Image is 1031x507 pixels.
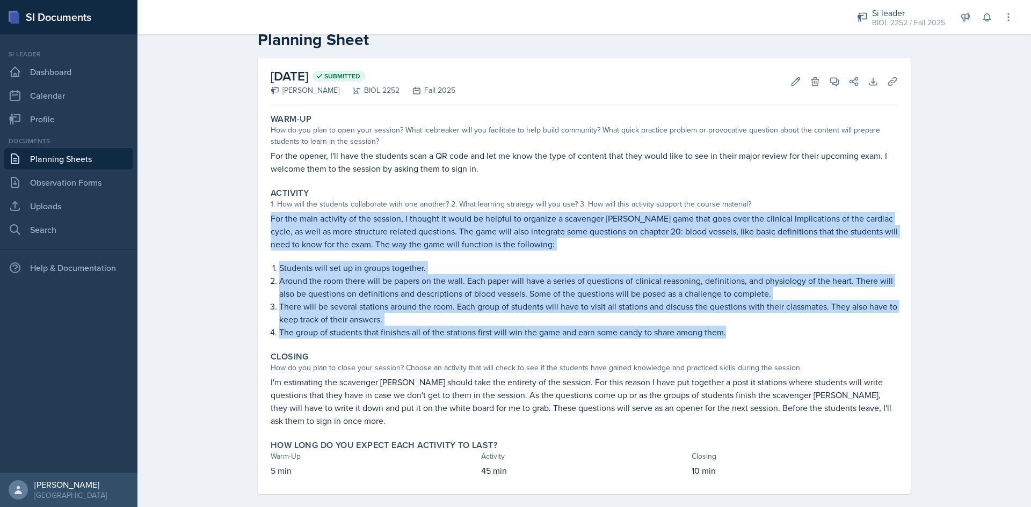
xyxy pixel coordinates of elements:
p: 10 min [692,464,898,477]
p: Students will set up in groups together. [279,261,898,274]
label: How long do you expect each activity to last? [271,440,497,451]
div: Fall 2025 [400,85,455,96]
p: For the opener, I'll have the students scan a QR code and let me know the type of content that th... [271,149,898,175]
label: Activity [271,188,309,199]
p: The group of students that finishes all of the stations first will win the game and earn some can... [279,326,898,339]
div: [PERSON_NAME] [271,85,339,96]
a: Profile [4,108,133,130]
p: For the main activity of the session, I thought it would be helpful to organize a scavenger [PERS... [271,212,898,251]
div: Si leader [4,49,133,59]
div: BIOL 2252 / Fall 2025 [872,17,945,28]
div: Help & Documentation [4,257,133,278]
p: 45 min [481,464,687,477]
a: Calendar [4,85,133,106]
div: How do you plan to open your session? What icebreaker will you facilitate to help build community... [271,124,898,147]
label: Warm-Up [271,114,312,124]
span: Submitted [324,72,360,80]
h2: Planning Sheet [258,30,911,49]
div: Activity [481,451,687,462]
a: Uploads [4,195,133,217]
div: Warm-Up [271,451,477,462]
div: How do you plan to close your session? Choose an activity that will check to see if the students ... [271,362,898,373]
label: Closing [271,351,309,362]
a: Dashboard [4,61,133,83]
p: I'm estimating the scavenger [PERSON_NAME] should take the entirety of the session. For this reas... [271,376,898,427]
div: [GEOGRAPHIC_DATA] [34,490,107,501]
div: 1. How will the students collaborate with one another? 2. What learning strategy will you use? 3.... [271,199,898,210]
p: Around the room there will be papers on the wall. Each paper will have a series of questions of c... [279,274,898,300]
a: Observation Forms [4,172,133,193]
div: Closing [692,451,898,462]
p: 5 min [271,464,477,477]
div: Si leader [872,6,945,19]
p: There will be several stations around the room. Each group of students will have to visit all sta... [279,300,898,326]
a: Planning Sheets [4,148,133,170]
a: Search [4,219,133,240]
h2: [DATE] [271,67,455,86]
div: [PERSON_NAME] [34,479,107,490]
div: BIOL 2252 [339,85,400,96]
div: Documents [4,136,133,146]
